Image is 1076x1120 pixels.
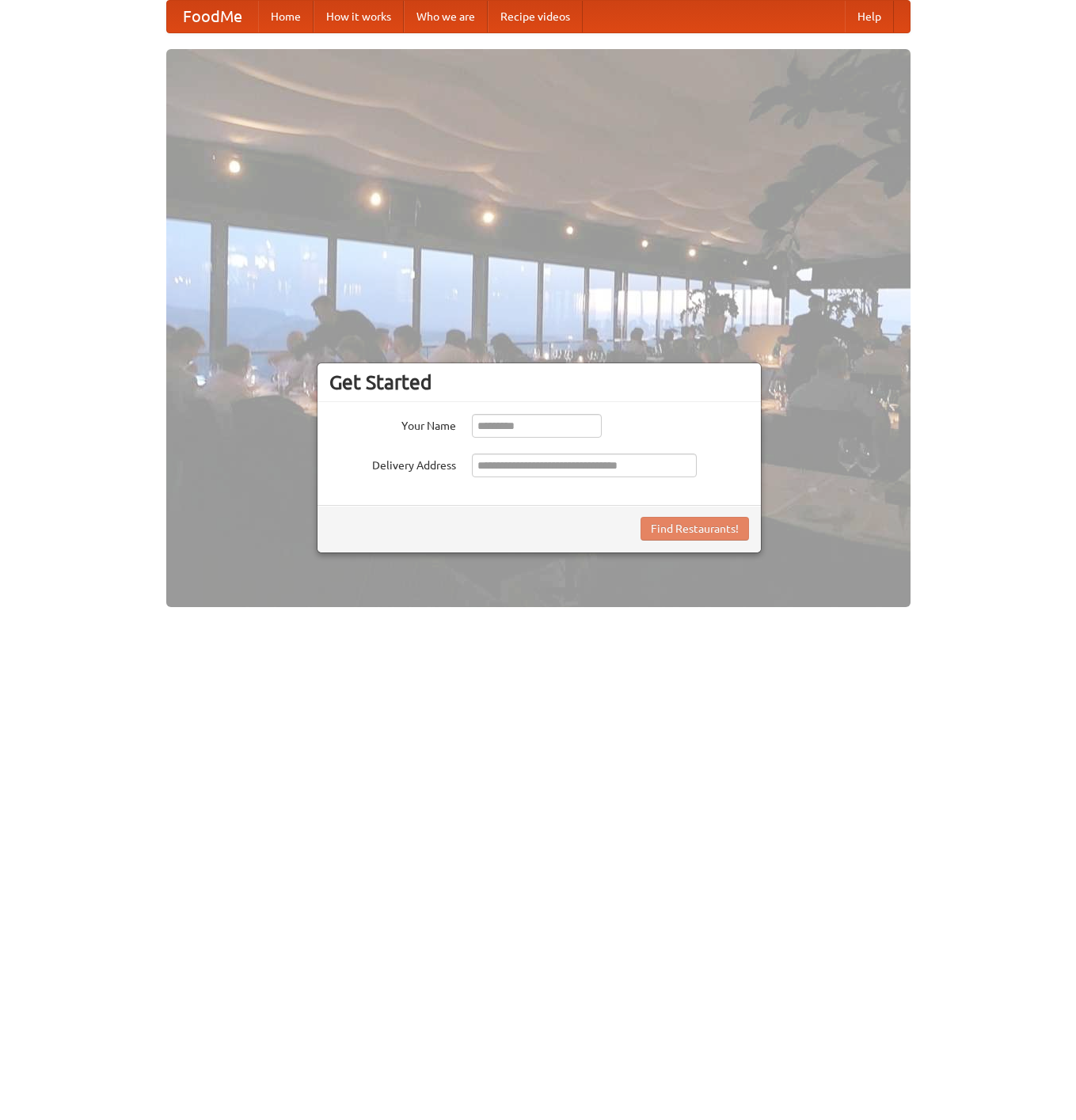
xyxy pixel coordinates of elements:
[488,1,583,32] a: Recipe videos
[404,1,488,32] a: Who we are
[329,370,749,394] h3: Get Started
[329,454,456,473] label: Delivery Address
[258,1,314,32] a: Home
[314,1,404,32] a: How it works
[329,414,456,434] label: Your Name
[167,1,258,32] a: FoodMe
[845,1,894,32] a: Help
[641,517,749,541] button: Find Restaurants!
